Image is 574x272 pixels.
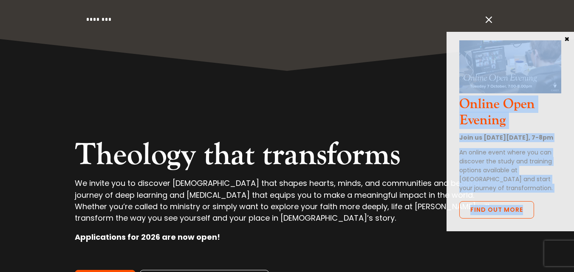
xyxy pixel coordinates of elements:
img: Online Open Evening Oct 2025 [459,40,561,94]
p: An online event where you can discover the study and training options available at [GEOGRAPHIC_DA... [459,148,561,193]
p: We invite you to discover [DEMOGRAPHIC_DATA] that shapes hearts, minds, and communities and begin... [75,177,499,231]
h2: Theology that transforms [75,137,499,177]
strong: Applications for 2026 are now open! [75,232,220,242]
h3: Online Open Evening [459,96,561,133]
a: Online Open Evening Oct 2025 [459,86,561,96]
strong: Join us [DATE][DATE], 7-8pm [459,133,553,142]
button: Close [563,35,571,42]
a: Find out more [459,201,534,219]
